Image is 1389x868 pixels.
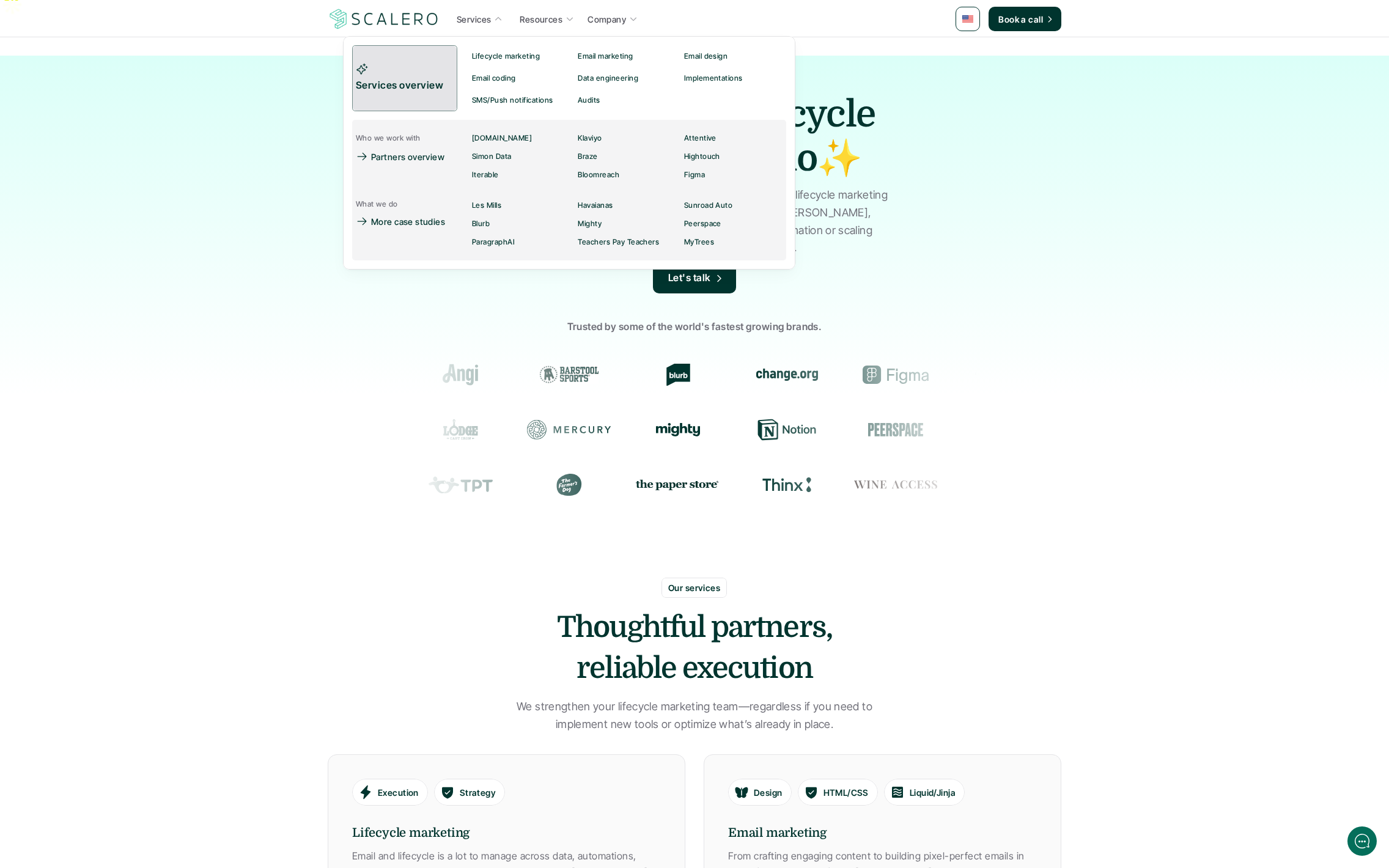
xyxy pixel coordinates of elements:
[684,52,728,61] p: Email design
[684,152,720,161] p: Hightouch
[680,67,786,89] a: Implementations
[457,13,491,26] p: Services
[19,162,226,186] button: New conversation
[680,233,786,251] a: MyTrees
[468,67,574,89] a: Email coding
[472,134,532,142] p: [DOMAIN_NAME]
[418,419,503,441] div: Lodge Cast Iron
[520,13,562,26] p: Resources
[472,238,515,246] p: ParagraphAI
[578,238,659,246] p: Teachers Pay Teachers
[910,785,956,798] p: Liquid/Jinja
[998,13,1043,26] p: Book a call
[356,78,454,94] p: Services overview
[745,474,829,496] div: Thinx
[352,212,457,230] a: More case studies
[468,129,574,147] a: [DOMAIN_NAME]
[578,201,613,210] p: Havaianas
[574,166,680,184] a: Bloomreach
[356,200,398,208] p: What we do
[574,233,680,251] a: Teachers Pay Teachers
[472,52,540,61] p: Lifecycle marketing
[823,785,869,798] p: HTML/CSS
[468,233,574,251] a: ParagraphAI
[496,698,893,734] p: We strengthen your lifecycle marketing team—regardless if you need to implement new tools or opti...
[684,171,705,179] p: Figma
[574,129,680,147] a: Klaviyo
[472,96,553,105] p: SMS/Push notifications
[472,201,501,210] p: Les Mills
[574,67,680,89] a: Data engineering
[371,150,444,163] p: Partners overview
[588,13,626,26] p: Company
[352,45,457,111] a: Services overview
[472,152,512,161] p: Simon Data
[668,581,720,594] p: Our services
[653,263,736,293] a: Let's talk
[684,219,721,228] p: Peerspace
[684,74,743,83] p: Implementations
[853,474,938,496] div: Wine Access
[668,270,711,286] p: Let's talk
[574,147,680,166] a: Braze
[511,607,878,689] h2: Thoughtful partners, reliable execution
[418,474,503,496] div: Teachers Pay Teachers
[684,238,714,246] p: MyTrees
[680,166,786,184] a: Figma
[352,824,661,842] h6: Lifecycle marketing
[989,7,1061,31] a: Book a call
[468,89,574,111] a: SMS/Push notifications
[472,171,499,179] p: Iterable
[728,824,1037,842] h6: Email marketing
[853,364,938,386] div: Figma
[328,8,440,30] a: Scalero company logo
[472,219,490,228] p: Blurb
[975,367,1034,382] img: Groome
[578,96,600,105] p: Audits
[460,785,496,798] p: Strategy
[578,152,597,161] p: Braze
[468,166,574,184] a: Iterable
[578,74,638,83] p: Data engineering
[472,74,516,83] p: Email coding
[418,364,503,386] div: Angi
[468,196,574,215] a: Les Mills
[853,419,938,441] div: Peerspace
[574,89,673,111] a: Audits
[745,419,829,441] div: Notion
[636,364,720,386] div: Blurb
[680,147,786,166] a: Hightouch
[680,45,786,67] a: Email design
[636,477,720,492] img: the paper store
[962,419,1047,441] div: Resy
[1347,826,1377,856] iframe: gist-messenger-bubble-iframe
[680,129,786,147] a: Attentive
[574,45,680,67] a: Email marketing
[578,171,619,179] p: Bloomreach
[378,785,419,798] p: Execution
[468,147,574,166] a: Simon Data
[468,215,574,233] a: Blurb
[18,59,226,79] h1: Hi! Welcome to [GEOGRAPHIC_DATA].
[527,364,611,386] div: Barstool
[356,134,421,142] p: Who we work with
[18,81,226,140] h2: Let us know if we can help with lifecycle marketing.
[352,147,453,166] a: Partners overview
[527,419,611,441] div: Mercury
[684,201,733,210] p: Sunroad Auto
[680,196,786,215] a: Sunroad Auto
[328,7,440,31] img: Scalero company logo
[574,196,680,215] a: Havaianas
[468,45,574,67] a: Lifecycle marketing
[684,134,717,142] p: Attentive
[636,423,720,436] div: Mighty Networks
[102,427,155,435] span: We run on Gist
[574,215,680,233] a: Mighty
[371,215,445,228] p: More case studies
[578,134,602,142] p: Klaviyo
[527,474,611,496] div: The Farmer's Dog
[962,474,1047,496] div: Prose
[754,785,783,798] p: Design
[745,364,829,386] div: change.org
[79,169,147,179] span: New conversation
